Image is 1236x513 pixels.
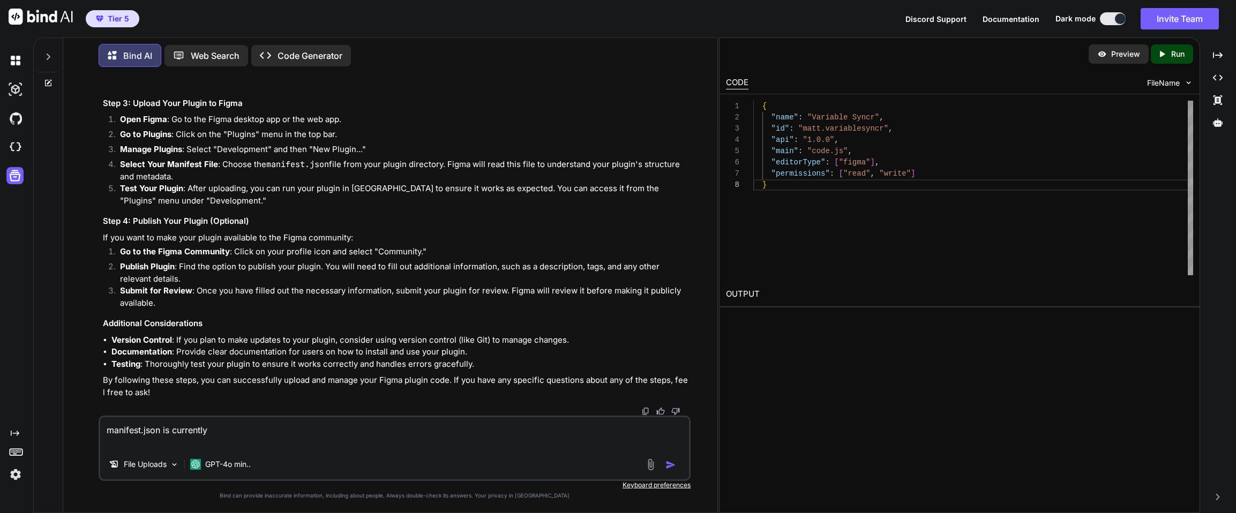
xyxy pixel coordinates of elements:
img: preview [1097,49,1107,59]
strong: Version Control [111,335,172,345]
img: cloudideIcon [6,138,25,156]
span: "Variable Syncr" [807,113,879,122]
p: GPT-4o min.. [205,459,251,470]
button: premiumTier 5 [86,10,139,27]
h2: OUTPUT [720,282,1200,307]
span: FileName [1147,78,1180,88]
img: Pick Models [170,460,179,469]
img: attachment [645,458,657,471]
img: darkChat [6,51,25,70]
img: settings [6,465,25,484]
span: Tier 5 [108,13,129,24]
span: "id" [771,124,790,133]
span: "api" [771,135,794,144]
img: icon [665,459,676,470]
span: Dark mode [1055,13,1096,24]
p: Web Search [191,49,239,62]
h3: Step 4: Publish Your Plugin (Optional) [103,215,688,228]
span: "permissions" [771,169,830,178]
span: , [870,169,874,178]
img: darkAi-studio [6,80,25,99]
strong: Documentation [111,346,172,357]
h3: Additional Considerations [103,318,688,330]
span: : [798,147,803,155]
span: , [875,158,879,167]
li: : Click on your profile icon and select "Community." [111,246,688,261]
span: "name" [771,113,798,122]
li: : Choose the file from your plugin directory. Figma will read this file to understand your plugin... [111,159,688,183]
h3: Step 3: Upload Your Plugin to Figma [103,97,688,110]
span: , [834,135,838,144]
img: copy [641,407,650,416]
img: GPT-4o mini [190,459,201,470]
p: Keyboard preferences [99,481,691,489]
div: 5 [726,146,739,157]
strong: Test Your Plugin [120,183,183,193]
strong: Open Figma [120,114,167,124]
strong: Select Your Manifest File [120,159,218,169]
p: Run [1171,49,1185,59]
img: like [656,407,665,416]
strong: Testing [111,359,140,369]
li: : Select "Development" and then "New Plugin..." [111,144,688,159]
p: Preview [1111,49,1140,59]
textarea: manifest.json is currently [100,417,689,449]
span: "main" [771,147,798,155]
span: , [848,147,852,155]
strong: Publish Plugin [120,261,175,271]
li: : Go to the Figma desktop app or the web app. [111,114,688,129]
code: ui.html [111,65,145,76]
span: ] [911,169,915,178]
img: dislike [671,407,680,416]
p: If you want to make your plugin available to the Figma community: [103,232,688,244]
span: : [794,135,798,144]
span: [ [839,169,843,178]
button: Invite Team [1141,8,1219,29]
span: Documentation [983,14,1039,24]
span: : [825,158,829,167]
div: 1 [726,101,739,112]
div: 4 [726,134,739,146]
span: } [762,180,767,189]
span: ] [870,158,874,167]
span: [ [834,158,838,167]
li: : Once you have filled out the necessary information, submit your plugin for review. Figma will r... [111,285,688,309]
div: 7 [726,168,739,179]
span: "1.0.0" [803,135,834,144]
span: "matt.variablesyncr" [798,124,888,133]
span: , [879,113,883,122]
p: By following these steps, you can successfully upload and manage your Figma plugin code. If you h... [103,374,688,398]
div: 3 [726,123,739,134]
img: Bind AI [9,9,73,25]
span: , [888,124,893,133]
span: "code.js" [807,147,848,155]
span: "write" [879,169,911,178]
span: Discord Support [905,14,967,24]
div: CODE [726,77,748,89]
span: "figma" [839,158,871,167]
li: : Find the option to publish your plugin. You will need to fill out additional information, such ... [111,261,688,285]
button: Documentation [983,13,1039,25]
img: githubDark [6,109,25,127]
div: 6 [726,157,739,168]
strong: Go to Plugins [120,129,171,139]
img: premium [96,16,103,22]
img: chevron down [1184,78,1193,87]
span: : [798,113,803,122]
p: Bind AI [123,49,152,62]
div: 8 [726,179,739,191]
li: : Thoroughly test your plugin to ensure it works correctly and handles errors gracefully. [111,358,688,371]
p: Bind can provide inaccurate information, including about people. Always double-check its answers.... [99,492,691,500]
strong: Manage Plugins [120,144,182,154]
strong: Go to the Figma Community [120,246,230,256]
span: : [830,169,834,178]
span: : [789,124,793,133]
p: File Uploads [124,459,167,470]
strong: Submit for Review [120,285,192,296]
div: 2 [726,112,739,123]
li: : If you plan to make updates to your plugin, consider using version control (like Git) to manage... [111,334,688,346]
span: { [762,102,767,110]
span: "editorType" [771,158,826,167]
code: manifest.json [266,159,329,170]
li: : After uploading, you can run your plugin in [GEOGRAPHIC_DATA] to ensure it works as expected. Y... [111,183,688,207]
